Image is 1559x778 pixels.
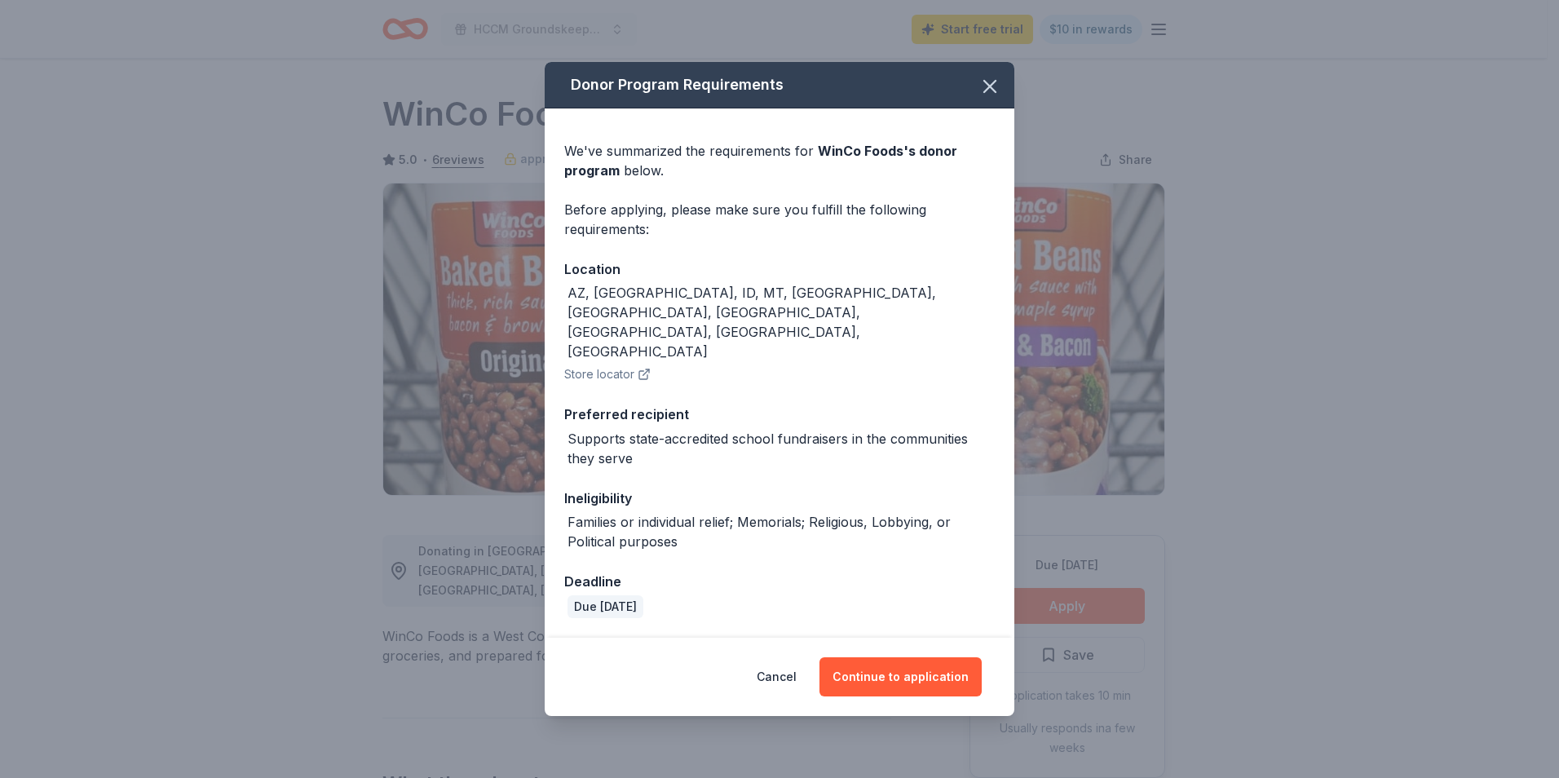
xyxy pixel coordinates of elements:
div: AZ, [GEOGRAPHIC_DATA], ID, MT, [GEOGRAPHIC_DATA], [GEOGRAPHIC_DATA], [GEOGRAPHIC_DATA], [GEOGRAPH... [568,283,995,361]
button: Cancel [757,657,797,696]
div: Ineligibility [564,488,995,509]
div: Location [564,259,995,280]
div: Donor Program Requirements [545,62,1014,108]
div: We've summarized the requirements for below. [564,141,995,180]
div: Deadline [564,571,995,592]
button: Continue to application [819,657,982,696]
div: Before applying, please make sure you fulfill the following requirements: [564,200,995,239]
button: Store locator [564,365,651,384]
div: Due [DATE] [568,595,643,618]
div: Preferred recipient [564,404,995,425]
div: Families or individual relief; Memorials; Religious, Lobbying, or Political purposes [568,512,995,551]
div: Supports state-accredited school fundraisers in the communities they serve [568,429,995,468]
